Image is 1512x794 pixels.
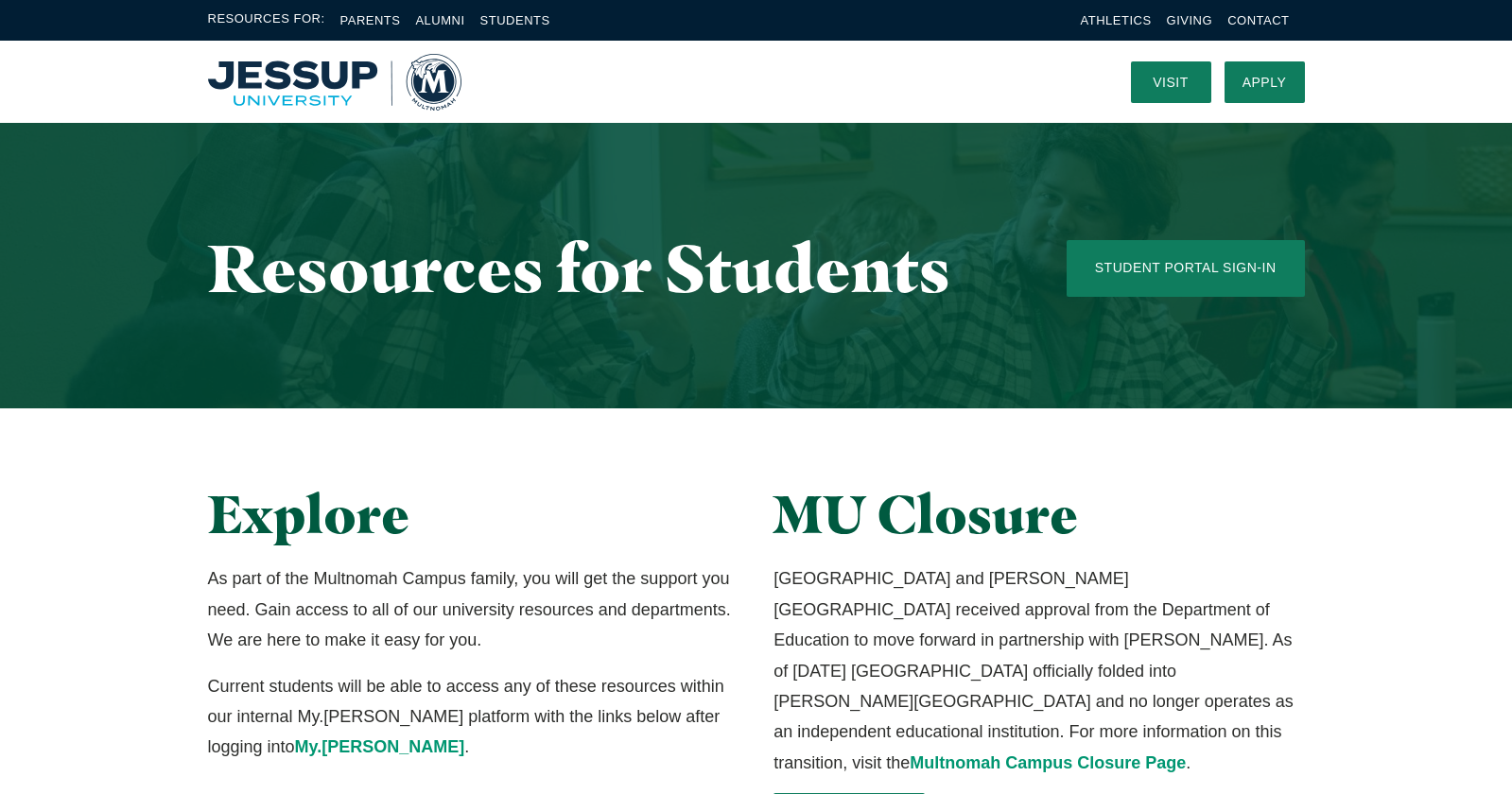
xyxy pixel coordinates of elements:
p: Current students will be able to access any of these resources within our internal My.[PERSON_NAM... [208,671,739,763]
a: Home [208,54,461,111]
a: Student Portal Sign-In [1067,240,1305,297]
a: Contact [1227,13,1289,27]
a: Apply [1225,61,1305,103]
a: Alumni [415,13,464,27]
p: [GEOGRAPHIC_DATA] and [PERSON_NAME][GEOGRAPHIC_DATA] received approval from the Department of Edu... [773,563,1304,778]
a: Athletics [1081,13,1152,27]
a: Giving [1167,13,1213,27]
h2: Explore [208,484,739,544]
span: Resources For: [208,9,325,31]
a: Parents [340,13,401,27]
a: Students [480,13,550,27]
a: Multnomah Campus Closure Page [910,753,1186,772]
h1: Resources for Students [208,232,991,304]
p: As part of the Multnomah Campus family, you will get the support you need. Gain access to all of ... [208,563,739,655]
a: Visit [1131,61,1211,103]
img: Multnomah University Logo [208,54,461,111]
h2: MU Closure [773,484,1304,544]
a: My.[PERSON_NAME] [295,737,465,756]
